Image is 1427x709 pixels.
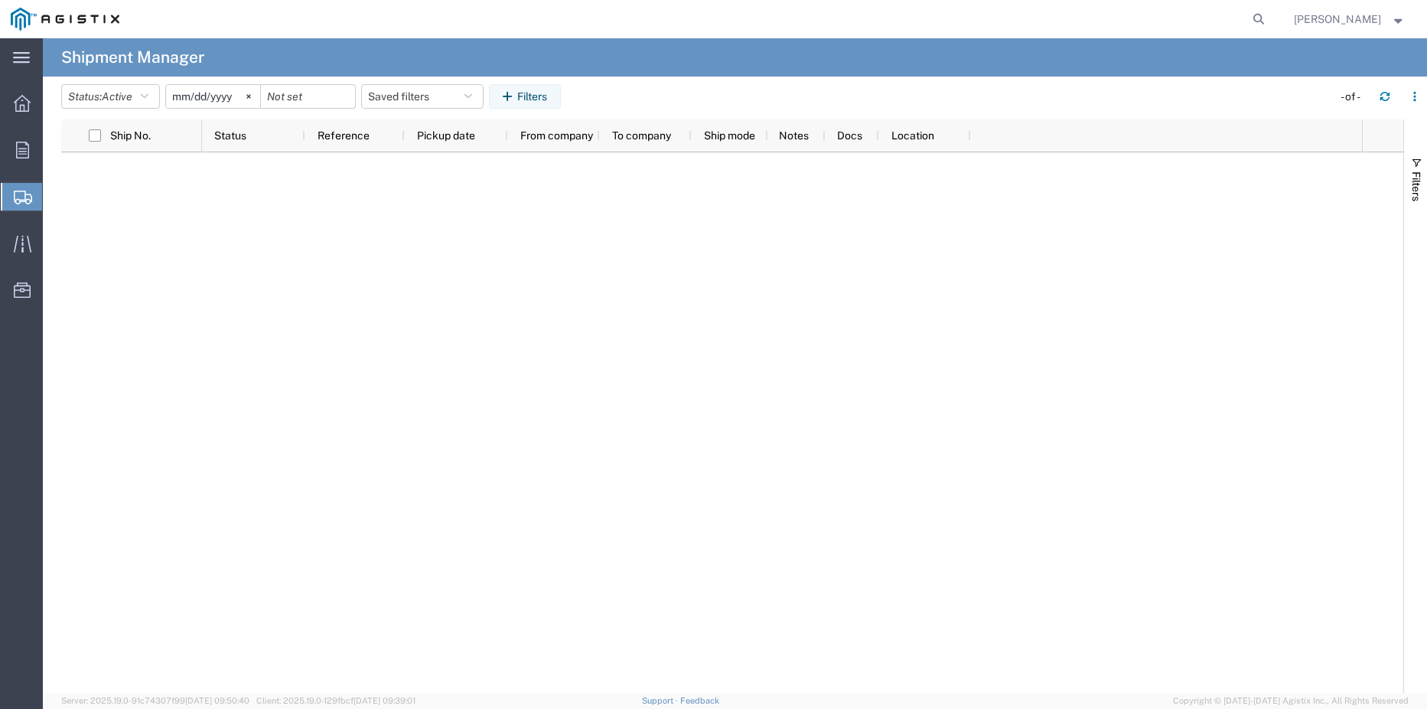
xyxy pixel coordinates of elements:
span: From company [520,129,593,142]
span: Ship No. [110,129,151,142]
span: [DATE] 09:39:01 [353,696,415,705]
a: Feedback [680,696,719,705]
img: logo [11,8,119,31]
span: Active [102,90,132,103]
span: Docs [837,129,862,142]
span: [DATE] 09:50:40 [185,696,249,705]
span: To company [612,129,671,142]
span: Notes [779,129,809,142]
button: [PERSON_NAME] [1293,10,1406,28]
a: Support [642,696,680,705]
input: Not set [261,85,355,108]
span: Reference [318,129,370,142]
button: Filters [489,84,561,109]
button: Saved filters [361,84,484,109]
span: Location [891,129,934,142]
h4: Shipment Manager [61,38,204,77]
button: Status:Active [61,84,160,109]
span: Filters [1410,172,1422,201]
div: - of - [1341,89,1367,105]
span: Status [214,129,246,142]
span: Server: 2025.19.0-91c74307f99 [61,696,249,705]
span: Ship mode [704,129,755,142]
span: Fidelyn Edens [1294,11,1381,28]
input: Not set [166,85,260,108]
span: Client: 2025.19.0-129fbcf [256,696,415,705]
span: Pickup date [417,129,475,142]
span: Copyright © [DATE]-[DATE] Agistix Inc., All Rights Reserved [1173,694,1409,707]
